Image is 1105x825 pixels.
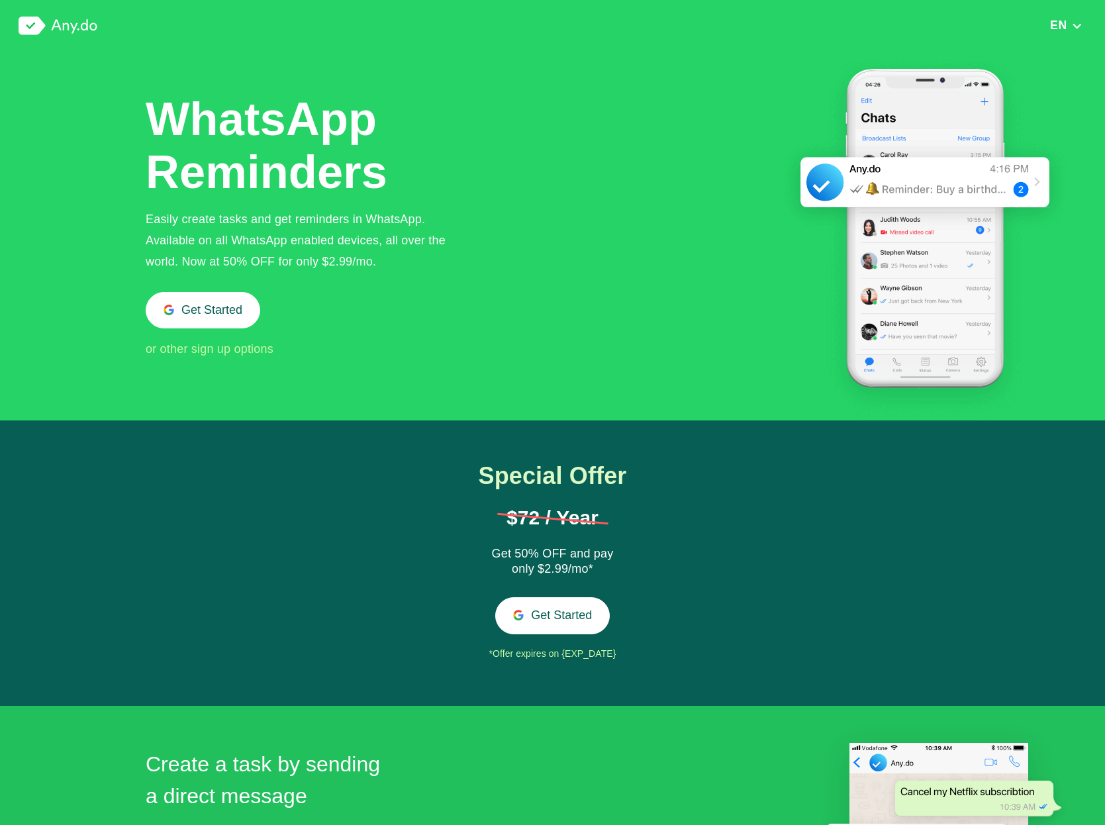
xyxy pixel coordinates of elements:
[146,748,391,812] h2: Create a task by sending a direct message
[1050,19,1067,32] span: EN
[146,342,273,356] span: or other sign up options
[146,209,467,272] div: Easily create tasks and get reminders in WhatsApp. Available on all WhatsApp enabled devices, all...
[146,292,260,328] button: Get Started
[450,644,656,664] div: *Offer expires on {EXP_DATE}
[1071,21,1082,30] img: down
[487,546,619,578] div: Get 50% OFF and pay only $2.99/mo*
[19,17,97,35] img: logo
[146,93,391,199] h1: WhatsApp Reminders
[783,52,1067,420] img: WhatsApp Tasks & Reminders
[497,508,608,528] h1: $72 / Year
[495,597,610,634] button: Get Started
[1046,18,1086,32] button: EN
[450,463,656,489] h1: Special Offer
